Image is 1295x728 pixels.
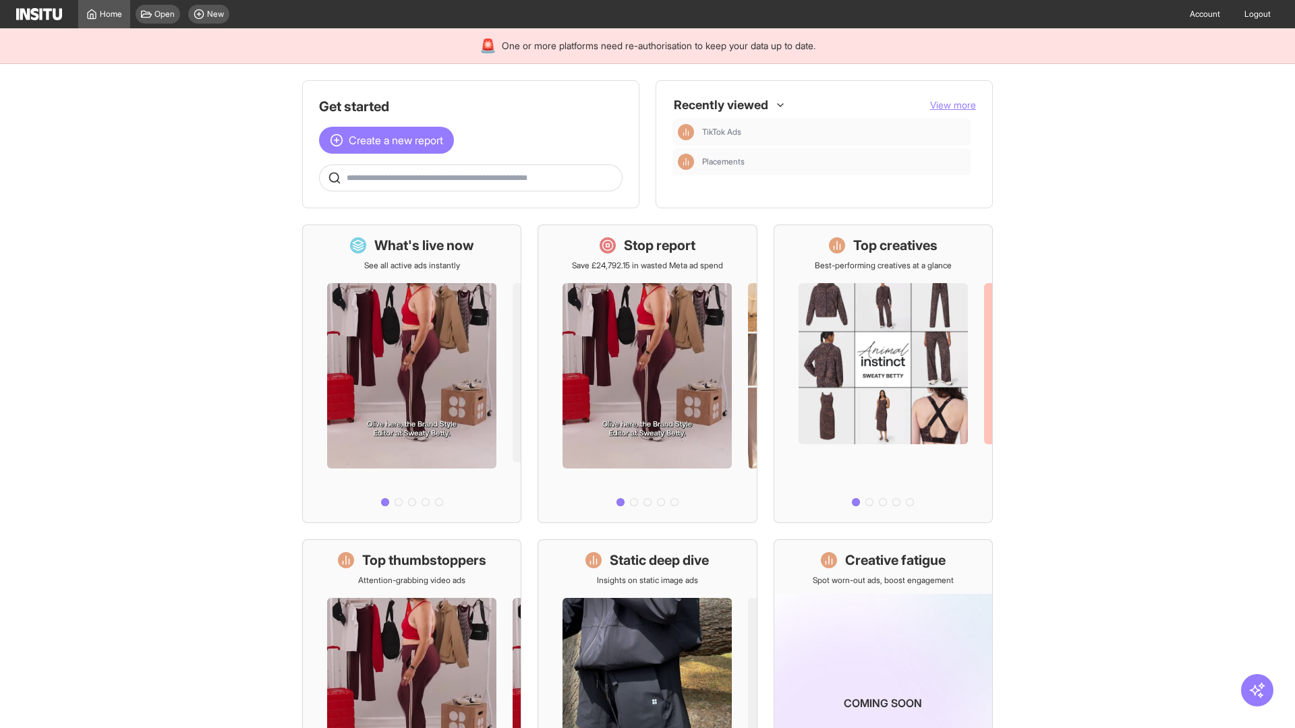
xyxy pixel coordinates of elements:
a: Stop reportSave £24,792.15 in wasted Meta ad spend [538,224,757,523]
h1: Top creatives [853,236,938,255]
span: Placements [702,156,965,167]
h1: Stop report [624,236,695,255]
a: What's live nowSee all active ads instantly [302,224,521,523]
h1: Static deep dive [610,551,709,570]
div: Insights [678,124,694,140]
span: New [207,9,224,20]
p: See all active ads instantly [364,260,460,271]
h1: What's live now [374,236,474,255]
p: Attention-grabbing video ads [358,575,465,586]
span: Home [100,9,122,20]
span: One or more platforms need re-authorisation to keep your data up to date. [502,39,815,53]
h1: Get started [319,97,623,116]
span: TikTok Ads [702,127,741,138]
p: Save £24,792.15 in wasted Meta ad spend [572,260,723,271]
div: Insights [678,154,694,170]
img: Logo [16,8,62,20]
a: Top creativesBest-performing creatives at a glance [774,224,993,523]
button: View more [930,98,976,112]
span: TikTok Ads [702,127,965,138]
span: Open [154,9,175,20]
h1: Top thumbstoppers [362,551,486,570]
div: 🚨 [480,36,496,55]
span: Placements [702,156,745,167]
span: View more [930,99,976,111]
button: Create a new report [319,127,454,154]
span: Create a new report [349,132,443,148]
p: Best-performing creatives at a glance [815,260,952,271]
p: Insights on static image ads [597,575,698,586]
